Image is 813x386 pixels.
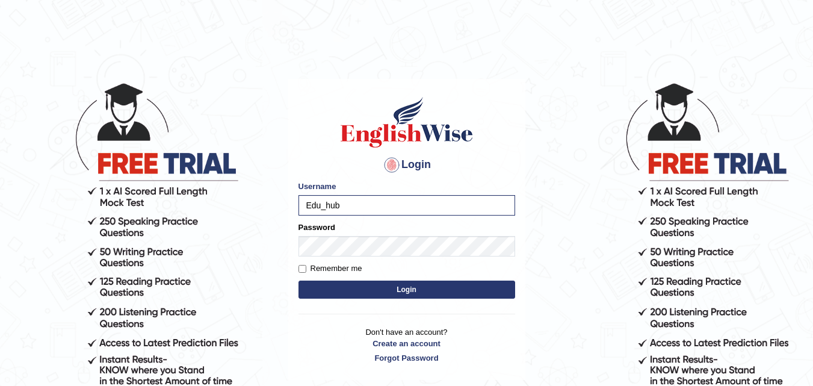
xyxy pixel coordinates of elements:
[298,222,335,233] label: Password
[338,95,475,149] img: Logo of English Wise sign in for intelligent practice with AI
[298,155,515,175] h4: Login
[298,338,515,349] a: Create an account
[298,326,515,364] p: Don't have an account?
[298,352,515,364] a: Forgot Password
[298,263,362,275] label: Remember me
[298,281,515,299] button: Login
[298,181,336,192] label: Username
[298,265,306,273] input: Remember me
